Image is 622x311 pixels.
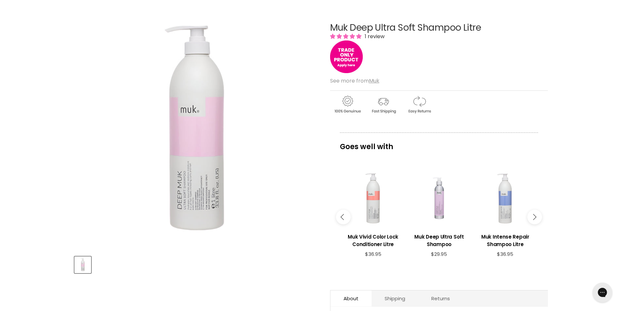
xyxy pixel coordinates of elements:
[409,233,469,248] h3: Muk Deep Ultra Soft Shampoo
[343,233,403,248] h3: Muk Vivid Color Lock Conditioner Litre
[363,33,385,40] span: 1 review
[330,95,365,115] img: genuine.gif
[372,290,418,306] a: Shipping
[431,251,447,257] span: $29.95
[365,251,381,257] span: $36.95
[330,77,379,85] span: See more from
[402,95,437,115] img: returns.gif
[330,23,548,33] h1: Muk Deep Ultra Soft Shampoo Litre
[330,40,363,73] img: tradeonly_small.jpg
[366,95,401,115] img: shipping.gif
[330,290,372,306] a: About
[418,290,463,306] a: Returns
[369,77,379,85] a: Muk
[74,257,91,273] button: Muk Deep Ultra Soft Shampoo Litre
[340,132,538,154] p: Goes well with
[75,258,90,272] img: Muk Deep Ultra Soft Shampoo Litre
[475,233,535,248] h3: Muk Intense Repair Shampoo Litre
[475,228,535,251] a: View product:Muk Intense Repair Shampoo Litre
[497,251,513,257] span: $36.95
[343,228,403,251] a: View product:Muk Vivid Color Lock Conditioner Litre
[74,7,318,250] div: Muk Deep Ultra Soft Shampoo Litre image. Click or Scroll to Zoom.
[409,228,469,251] a: View product:Muk Deep Ultra Soft Shampoo
[73,255,319,273] div: Product thumbnails
[330,33,363,40] span: 5.00 stars
[589,280,615,304] iframe: Gorgias live chat messenger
